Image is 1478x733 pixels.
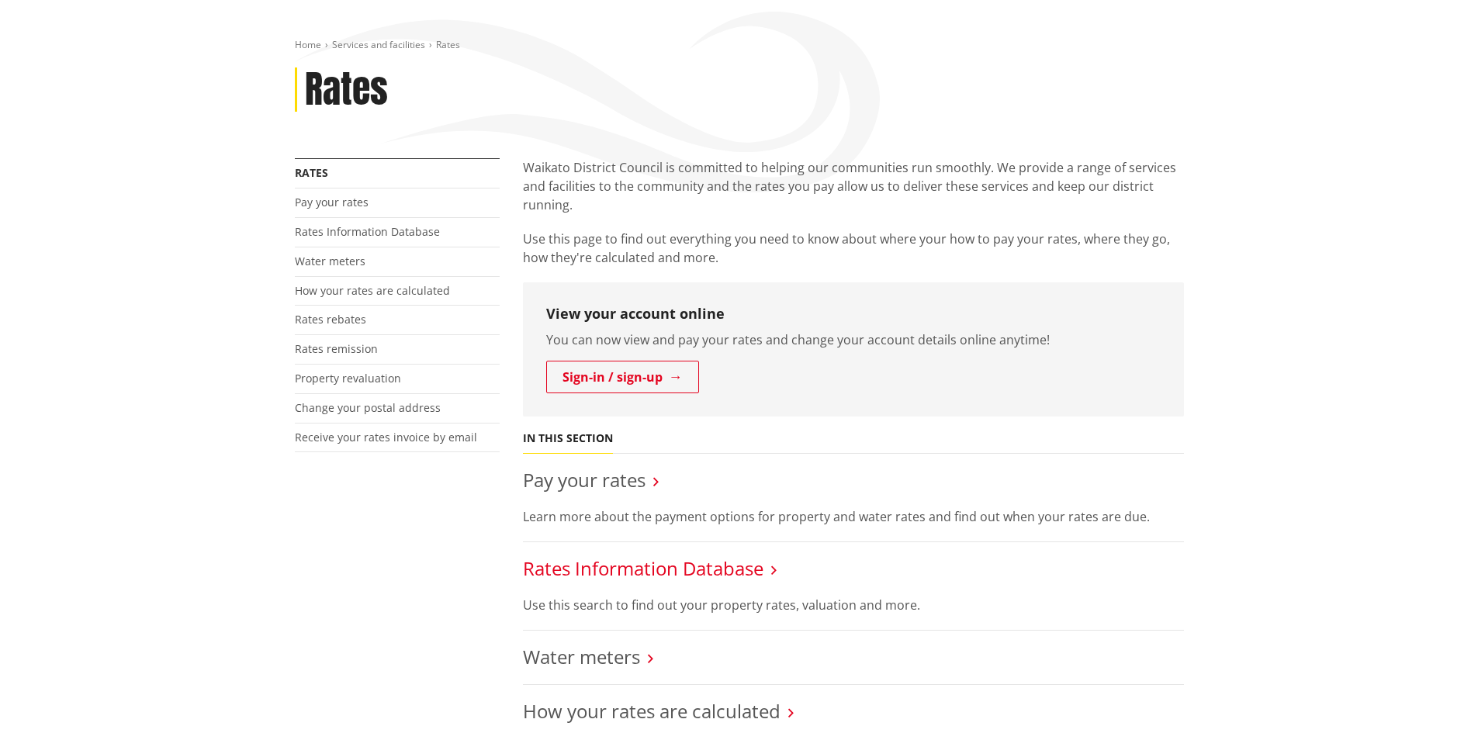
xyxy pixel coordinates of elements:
[546,330,1161,349] p: You can now view and pay your rates and change your account details online anytime!
[295,224,440,239] a: Rates Information Database
[523,644,640,669] a: Water meters
[523,432,613,445] h5: In this section
[332,38,425,51] a: Services and facilities
[295,283,450,298] a: How your rates are calculated
[295,341,378,356] a: Rates remission
[1407,668,1462,724] iframe: Messenger Launcher
[523,467,646,493] a: Pay your rates
[523,555,763,581] a: Rates Information Database
[523,230,1184,267] p: Use this page to find out everything you need to know about where your how to pay your rates, whe...
[295,254,365,268] a: Water meters
[295,400,441,415] a: Change your postal address
[523,507,1184,526] p: Learn more about the payment options for property and water rates and find out when your rates ar...
[523,158,1184,214] p: Waikato District Council is committed to helping our communities run smoothly. We provide a range...
[295,195,369,209] a: Pay your rates
[546,361,699,393] a: Sign-in / sign-up
[546,306,1161,323] h3: View your account online
[523,596,1184,614] p: Use this search to find out your property rates, valuation and more.
[295,38,321,51] a: Home
[295,430,477,444] a: Receive your rates invoice by email
[436,38,460,51] span: Rates
[295,39,1184,52] nav: breadcrumb
[295,312,366,327] a: Rates rebates
[295,165,328,180] a: Rates
[523,698,781,724] a: How your rates are calculated
[295,371,401,386] a: Property revaluation
[305,67,388,112] h1: Rates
